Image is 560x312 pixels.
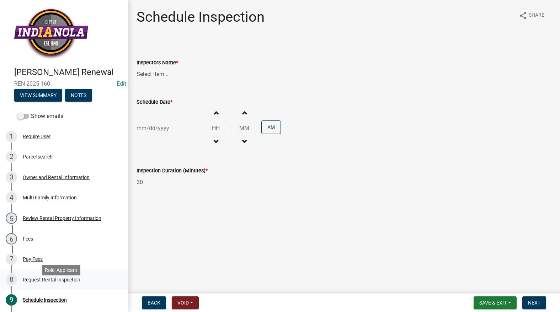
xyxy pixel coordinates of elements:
button: shareShare [513,9,550,22]
button: Void [172,296,199,309]
label: Inspection Duration (Minutes) [137,168,208,173]
div: 3 [6,172,17,183]
h4: [PERSON_NAME] Renewal [14,67,122,77]
div: Parcel search [23,154,53,159]
input: Hours [204,121,227,135]
a: Edit [117,80,126,87]
img: City of Indianola, Iowa [14,7,88,60]
h1: Schedule Inspection [137,9,265,26]
div: : [227,124,233,133]
label: Schedule Date [137,100,172,105]
div: Schedule Inspection [23,297,67,302]
div: 2 [6,151,17,162]
div: 8 [6,274,17,285]
span: Void [177,300,189,306]
div: 6 [6,233,17,244]
input: mm/dd/yyyy [137,121,202,135]
button: AM [261,120,281,134]
button: View Summary [14,89,62,102]
wm-modal-confirm: Notes [65,93,92,98]
wm-modal-confirm: Summary [14,93,62,98]
button: Next [522,296,546,309]
div: 7 [6,253,17,265]
wm-modal-confirm: Edit Application Number [117,80,126,87]
span: Next [528,300,540,306]
div: Review Rental Property Information [23,216,101,221]
div: Multi Family Information [23,195,77,200]
span: Back [148,300,160,306]
span: REN-2025-160 [14,80,114,87]
div: Request Rental Inspection [23,277,80,282]
button: Back [142,296,166,309]
span: Share [529,11,544,20]
div: 9 [6,294,17,306]
div: 4 [6,192,17,203]
span: Save & Exit [479,300,507,306]
label: Show emails [17,112,63,120]
input: Minutes [233,121,256,135]
div: Fees [23,236,33,241]
label: Inspectors Name [137,60,178,65]
button: Notes [65,89,92,102]
div: Pay Fees [23,257,43,262]
div: Owner and Rental Information [23,175,90,180]
div: 5 [6,213,17,224]
div: Role: Applicant [42,265,80,275]
i: share [519,11,527,20]
div: 1 [6,131,17,142]
button: Save & Exit [474,296,517,309]
div: Require User [23,134,50,139]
